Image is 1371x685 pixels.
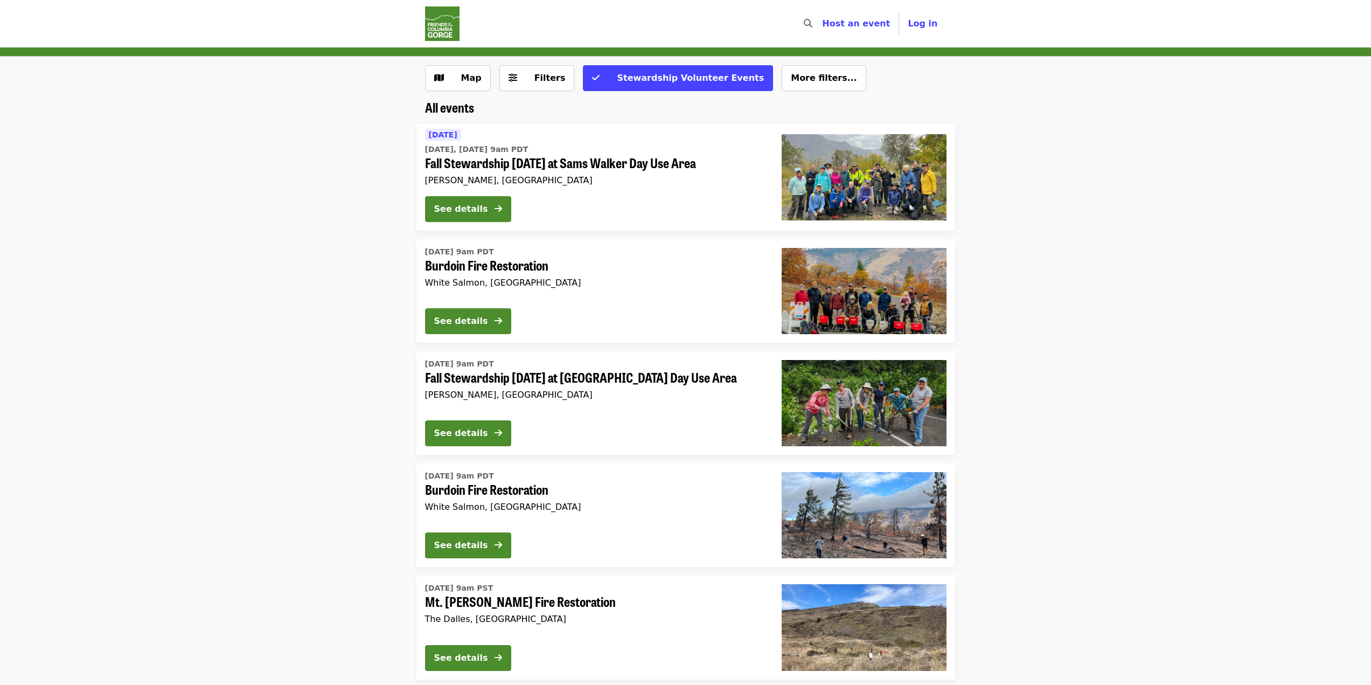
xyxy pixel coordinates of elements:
span: Filters [534,73,566,83]
div: [PERSON_NAME], [GEOGRAPHIC_DATA] [425,390,764,400]
button: Filters (0 selected) [499,65,575,91]
i: search icon [804,18,812,29]
button: Show map view [425,65,491,91]
span: Fall Stewardship [DATE] at [GEOGRAPHIC_DATA] Day Use Area [425,370,764,385]
a: See details for "Burdoin Fire Restoration" [416,463,955,567]
div: See details [434,315,488,328]
button: Log in [899,13,946,34]
a: See details for "Mt. Ulka Fire Restoration" [416,576,955,679]
span: Stewardship Volunteer Events [617,73,764,83]
time: [DATE], [DATE] 9am PDT [425,144,528,155]
img: Friends Of The Columbia Gorge - Home [425,6,460,41]
button: See details [425,196,511,222]
a: See details for "Fall Stewardship Saturday at St. Cloud Day Use Area" [416,351,955,455]
div: See details [434,427,488,440]
i: arrow-right icon [495,428,502,438]
button: See details [425,645,511,671]
img: Mt. Ulka Fire Restoration organized by Friends Of The Columbia Gorge [782,584,947,670]
div: [PERSON_NAME], [GEOGRAPHIC_DATA] [425,175,764,185]
i: arrow-right icon [495,316,502,326]
span: Map [461,73,482,83]
span: Fall Stewardship [DATE] at Sams Walker Day Use Area [425,155,764,171]
img: Burdoin Fire Restoration organized by Friends Of The Columbia Gorge [782,248,947,334]
i: arrow-right icon [495,204,502,214]
span: Burdoin Fire Restoration [425,258,764,273]
time: [DATE] 9am PST [425,583,493,594]
i: arrow-right icon [495,653,502,663]
i: arrow-right icon [495,540,502,550]
div: See details [434,652,488,665]
a: See details for "Fall Stewardship Saturday at Sams Walker Day Use Area" [416,124,955,231]
img: Burdoin Fire Restoration organized by Friends Of The Columbia Gorge [782,472,947,558]
div: White Salmon, [GEOGRAPHIC_DATA] [425,502,764,512]
time: [DATE] 9am PDT [425,470,494,482]
button: See details [425,420,511,446]
a: See details for "Burdoin Fire Restoration" [416,239,955,343]
a: Host an event [822,18,890,29]
input: Search [819,11,827,37]
span: [DATE] [429,130,457,139]
i: sliders-h icon [509,73,517,83]
img: Fall Stewardship Saturday at St. Cloud Day Use Area organized by Friends Of The Columbia Gorge [782,360,947,446]
div: White Salmon, [GEOGRAPHIC_DATA] [425,278,764,288]
button: See details [425,308,511,334]
span: All events [425,98,474,116]
button: See details [425,532,511,558]
span: Log in [908,18,937,29]
div: The Dalles, [GEOGRAPHIC_DATA] [425,614,764,624]
button: More filters... [782,65,866,91]
div: See details [434,539,488,552]
span: Mt. [PERSON_NAME] Fire Restoration [425,594,764,610]
button: Stewardship Volunteer Events [583,65,773,91]
span: More filters... [791,73,857,83]
i: check icon [592,73,600,83]
time: [DATE] 9am PDT [425,358,494,370]
i: map icon [434,73,444,83]
time: [DATE] 9am PDT [425,246,494,258]
span: Burdoin Fire Restoration [425,482,764,497]
div: See details [434,203,488,216]
img: Fall Stewardship Saturday at Sams Walker Day Use Area organized by Friends Of The Columbia Gorge [782,134,947,220]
